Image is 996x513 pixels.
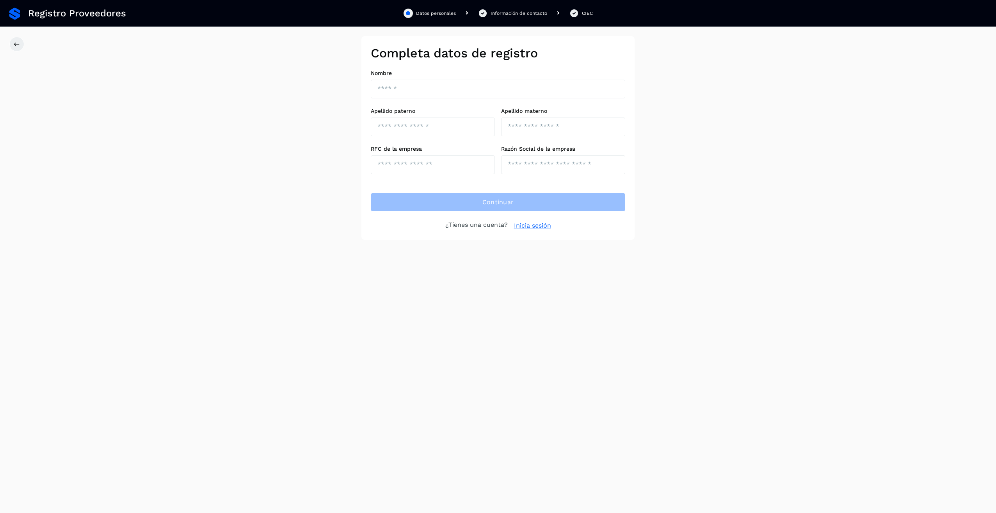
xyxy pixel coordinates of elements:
[501,146,625,152] label: Razón Social de la empresa
[491,10,547,17] div: Información de contacto
[371,46,625,61] h2: Completa datos de registro
[582,10,593,17] div: CIEC
[371,193,625,212] button: Continuar
[371,146,495,152] label: RFC de la empresa
[501,108,625,114] label: Apellido materno
[28,8,126,19] span: Registro Proveedores
[514,221,551,230] a: Inicia sesión
[371,108,495,114] label: Apellido paterno
[371,70,625,77] label: Nombre
[445,221,508,230] p: ¿Tienes una cuenta?
[482,198,514,207] span: Continuar
[416,10,456,17] div: Datos personales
